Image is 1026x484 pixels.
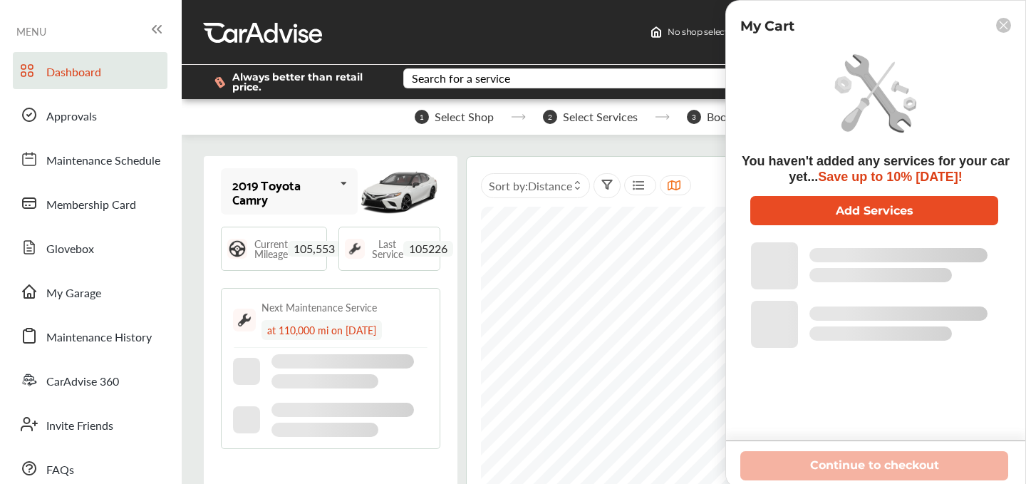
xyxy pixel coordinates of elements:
[254,239,288,259] span: Current Mileage
[345,239,365,259] img: maintenance_logo
[46,240,94,259] span: Glovebox
[233,347,428,348] img: border-line.da1032d4.svg
[358,160,440,222] img: mobile_13080_st0640_046.jpg
[750,196,998,225] button: Add Services
[668,26,738,38] span: No shop selected
[13,317,167,354] a: Maintenance History
[46,63,101,82] span: Dashboard
[372,239,403,259] span: Last Service
[232,72,380,92] span: Always better than retail price.
[46,196,136,215] span: Membership Card
[13,361,167,398] a: CarAdvise 360
[412,73,510,84] div: Search for a service
[46,108,97,126] span: Approvals
[232,177,334,206] div: 2019 Toyota Camry
[46,152,160,170] span: Maintenance Schedule
[233,309,256,331] img: maintenance_logo
[818,170,963,184] span: Save up to 10% [DATE]!
[46,461,74,480] span: FAQs
[261,320,382,340] div: at 110,000 mi on [DATE]
[740,18,794,34] p: My Cart
[543,110,557,124] span: 2
[13,96,167,133] a: Approvals
[261,300,377,314] div: Next Maintenance Service
[13,273,167,310] a: My Garage
[415,110,429,124] span: 1
[707,110,801,123] span: Book Appointment
[46,417,113,436] span: Invite Friends
[13,229,167,266] a: Glovebox
[687,110,701,124] span: 3
[528,177,572,194] span: Distance
[16,26,46,37] span: MENU
[489,177,572,194] span: Sort by :
[13,52,167,89] a: Dashboard
[288,241,341,257] span: 105,553
[227,239,247,259] img: steering_logo
[214,76,225,88] img: dollor_label_vector.a70140d1.svg
[46,329,152,347] span: Maintenance History
[403,241,453,257] span: 105226
[13,185,167,222] a: Membership Card
[651,26,662,38] img: header-home-logo.8d720a4f.svg
[46,284,101,303] span: My Garage
[511,114,526,120] img: stepper-arrow.e24c07c6.svg
[742,154,1010,184] span: You haven't added any services for your car yet...
[563,110,638,123] span: Select Services
[13,140,167,177] a: Maintenance Schedule
[435,110,494,123] span: Select Shop
[655,114,670,120] img: stepper-arrow.e24c07c6.svg
[46,373,119,391] span: CarAdvise 360
[13,406,167,443] a: Invite Friends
